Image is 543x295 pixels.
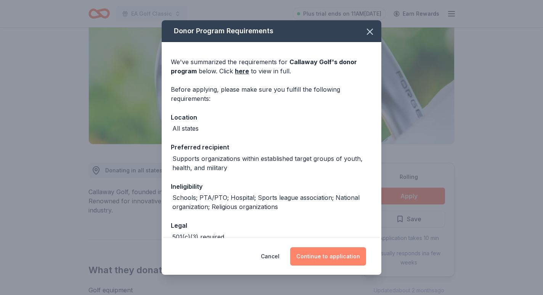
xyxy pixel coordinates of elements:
button: Cancel [261,247,280,266]
div: Ineligibility [171,182,372,191]
div: All states [172,124,199,133]
button: Continue to application [290,247,366,266]
div: Location [171,112,372,122]
a: here [235,66,249,76]
div: Donor Program Requirements [162,20,381,42]
div: Preferred recipient [171,142,372,152]
div: Before applying, please make sure you fulfill the following requirements: [171,85,372,103]
div: Supports organizations within established target groups of youth, health, and military [172,154,372,172]
div: Legal [171,220,372,230]
div: We've summarized the requirements for below. Click to view in full. [171,57,372,76]
div: Schools; PTA/PTO; Hospital; Sports league association; National organization; Religious organizat... [172,193,372,211]
div: 501(c)(3) required [172,232,224,242]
